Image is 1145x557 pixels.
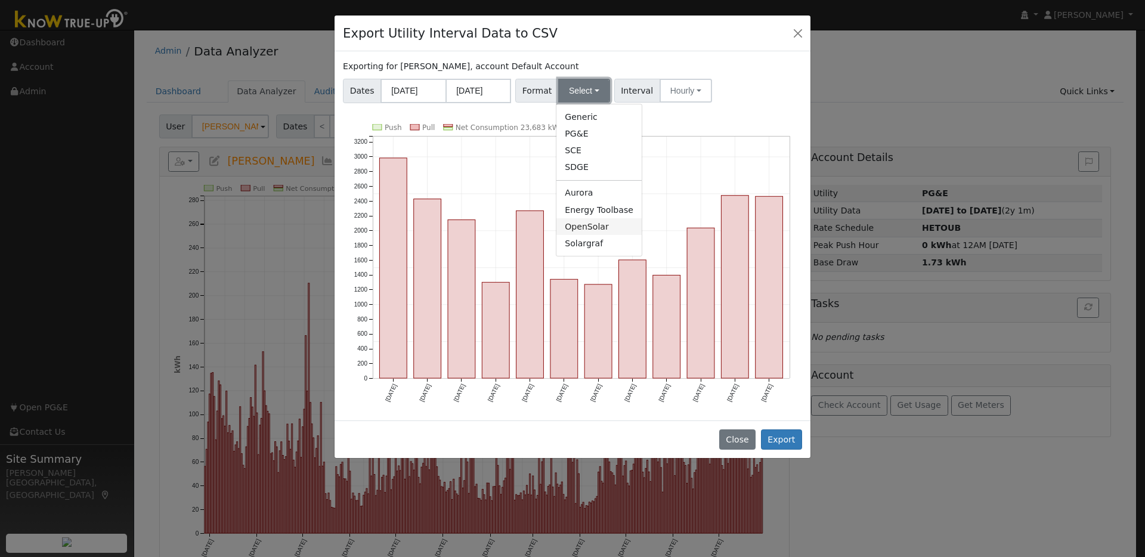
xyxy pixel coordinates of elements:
[354,301,368,308] text: 1000
[354,138,368,145] text: 3200
[692,383,705,403] text: [DATE]
[354,286,368,293] text: 1200
[354,257,368,264] text: 1600
[585,284,612,378] rect: onclick=""
[354,271,368,278] text: 1400
[550,279,578,378] rect: onclick=""
[384,383,398,403] text: [DATE]
[589,383,603,403] text: [DATE]
[385,123,402,132] text: Push
[660,79,712,103] button: Hourly
[556,185,642,202] a: Aurora
[790,24,806,41] button: Close
[688,228,715,378] rect: onclick=""
[558,79,610,103] button: Select
[448,220,475,379] rect: onclick=""
[357,360,367,367] text: 200
[343,79,381,103] span: Dates
[354,153,368,160] text: 3000
[726,383,740,403] text: [DATE]
[624,383,638,403] text: [DATE]
[357,316,367,323] text: 800
[556,125,642,142] a: PG&E
[653,275,680,378] rect: onclick=""
[482,282,510,378] rect: onclick=""
[419,383,432,403] text: [DATE]
[354,197,368,204] text: 2400
[556,159,642,176] a: SDGE
[556,202,642,218] a: Energy Toolbase
[357,331,367,338] text: 600
[555,383,569,403] text: [DATE]
[556,143,642,159] a: SCE
[354,242,368,249] text: 1800
[556,235,642,252] a: Solargraf
[556,109,642,125] a: Generic
[658,383,671,403] text: [DATE]
[756,196,784,378] rect: onclick=""
[364,375,368,382] text: 0
[487,383,500,403] text: [DATE]
[380,158,407,379] rect: onclick=""
[354,168,368,175] text: 2800
[515,79,559,103] span: Format
[521,383,535,403] text: [DATE]
[761,429,802,450] button: Export
[719,429,756,450] button: Close
[357,345,367,352] text: 400
[614,79,660,103] span: Interval
[354,212,368,219] text: 2200
[556,218,642,235] a: OpenSolar
[619,260,646,378] rect: onclick=""
[422,123,435,132] text: Pull
[516,211,544,378] rect: onclick=""
[354,183,368,190] text: 2600
[354,227,368,234] text: 2000
[456,123,564,132] text: Net Consumption 23,683 kWh
[760,383,774,403] text: [DATE]
[343,24,558,43] h4: Export Utility Interval Data to CSV
[453,383,466,403] text: [DATE]
[722,196,749,379] rect: onclick=""
[343,60,578,73] label: Exporting for [PERSON_NAME], account Default Account
[414,199,441,379] rect: onclick=""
